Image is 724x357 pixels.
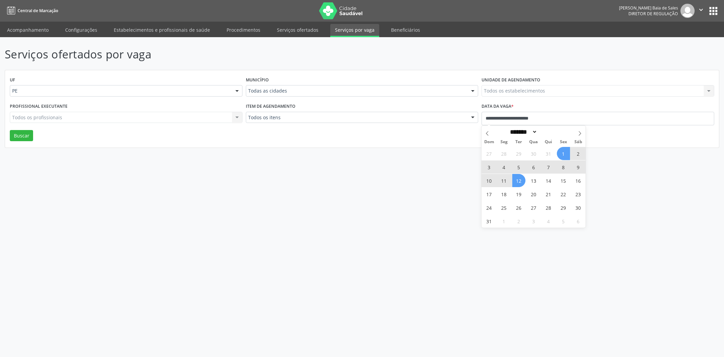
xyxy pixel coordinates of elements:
[10,101,68,112] label: Profissional executante
[572,214,585,228] span: Setembro 6, 2025
[497,187,511,201] span: Agosto 18, 2025
[109,24,215,36] a: Estabelecimentos e profissionais de saúde
[222,24,265,36] a: Procedimentos
[246,101,295,112] label: Item de agendamento
[482,140,496,144] span: Dom
[272,24,323,36] a: Serviços ofertados
[512,160,525,174] span: Agosto 5, 2025
[572,147,585,160] span: Agosto 2, 2025
[542,160,555,174] span: Agosto 7, 2025
[557,187,570,201] span: Agosto 22, 2025
[483,214,496,228] span: Agosto 31, 2025
[512,187,525,201] span: Agosto 19, 2025
[5,5,58,16] a: Central de Marcação
[483,174,496,187] span: Agosto 10, 2025
[330,24,379,37] a: Serviços por vaga
[482,75,540,85] label: Unidade de agendamento
[248,87,465,94] span: Todas as cidades
[572,160,585,174] span: Agosto 9, 2025
[482,101,514,112] label: Data da vaga
[483,187,496,201] span: Agosto 17, 2025
[619,5,678,11] div: [PERSON_NAME] Baia de Sales
[572,187,585,201] span: Agosto 23, 2025
[483,201,496,214] span: Agosto 24, 2025
[542,214,555,228] span: Setembro 4, 2025
[527,174,540,187] span: Agosto 13, 2025
[512,201,525,214] span: Agosto 26, 2025
[248,114,465,121] span: Todos os itens
[571,140,586,144] span: Sáb
[557,174,570,187] span: Agosto 15, 2025
[18,8,58,14] span: Central de Marcação
[246,75,269,85] label: Município
[386,24,425,36] a: Beneficiários
[572,174,585,187] span: Agosto 16, 2025
[496,140,511,144] span: Seg
[695,4,707,18] button: 
[557,160,570,174] span: Agosto 8, 2025
[527,187,540,201] span: Agosto 20, 2025
[628,11,678,17] span: Diretor de regulação
[497,147,511,160] span: Julho 28, 2025
[557,201,570,214] span: Agosto 29, 2025
[10,130,33,142] button: Buscar
[542,147,555,160] span: Julho 31, 2025
[512,174,525,187] span: Agosto 12, 2025
[527,147,540,160] span: Julho 30, 2025
[542,174,555,187] span: Agosto 14, 2025
[483,147,496,160] span: Julho 27, 2025
[542,201,555,214] span: Agosto 28, 2025
[497,201,511,214] span: Agosto 25, 2025
[697,6,705,14] i: 
[12,87,229,94] span: PE
[508,128,537,135] select: Month
[497,160,511,174] span: Agosto 4, 2025
[557,147,570,160] span: Agosto 1, 2025
[572,201,585,214] span: Agosto 30, 2025
[2,24,53,36] a: Acompanhamento
[527,160,540,174] span: Agosto 6, 2025
[537,128,560,135] input: Year
[707,5,719,17] button: apps
[5,46,505,63] p: Serviços ofertados por vaga
[512,147,525,160] span: Julho 29, 2025
[497,214,511,228] span: Setembro 1, 2025
[542,187,555,201] span: Agosto 21, 2025
[527,214,540,228] span: Setembro 3, 2025
[527,201,540,214] span: Agosto 27, 2025
[680,4,695,18] img: img
[526,140,541,144] span: Qua
[497,174,511,187] span: Agosto 11, 2025
[557,214,570,228] span: Setembro 5, 2025
[60,24,102,36] a: Configurações
[511,140,526,144] span: Ter
[10,75,15,85] label: UF
[541,140,556,144] span: Qui
[556,140,571,144] span: Sex
[512,214,525,228] span: Setembro 2, 2025
[483,160,496,174] span: Agosto 3, 2025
